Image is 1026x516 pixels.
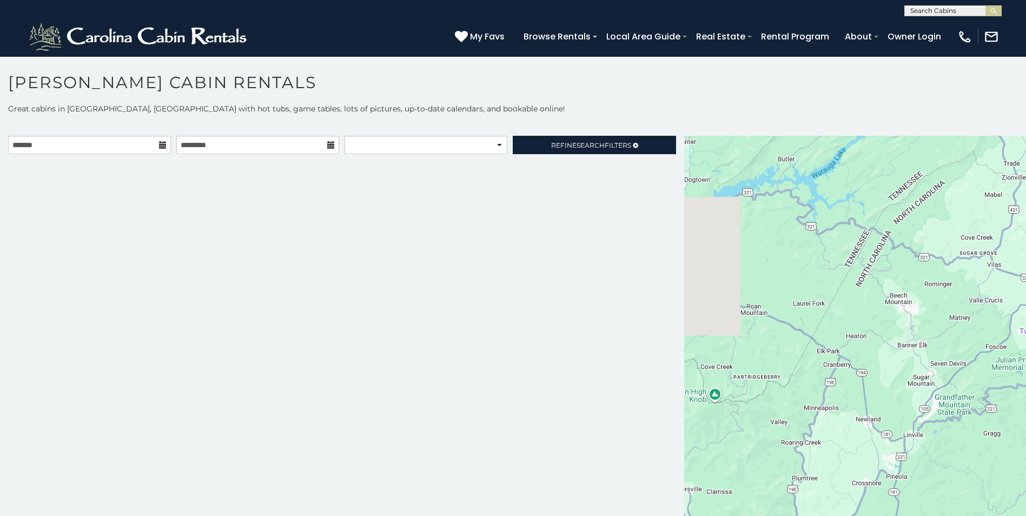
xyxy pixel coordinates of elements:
a: RefineSearchFilters [513,136,676,154]
a: Owner Login [882,27,946,46]
a: My Favs [455,30,507,44]
img: mail-regular-white.png [984,29,999,44]
a: About [839,27,877,46]
img: White-1-2.png [27,21,251,53]
span: Refine Filters [551,141,631,149]
a: Rental Program [756,27,835,46]
a: Real Estate [691,27,751,46]
a: Local Area Guide [601,27,686,46]
span: Search [577,141,605,149]
img: phone-regular-white.png [957,29,972,44]
a: Browse Rentals [518,27,596,46]
span: My Favs [470,30,505,43]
